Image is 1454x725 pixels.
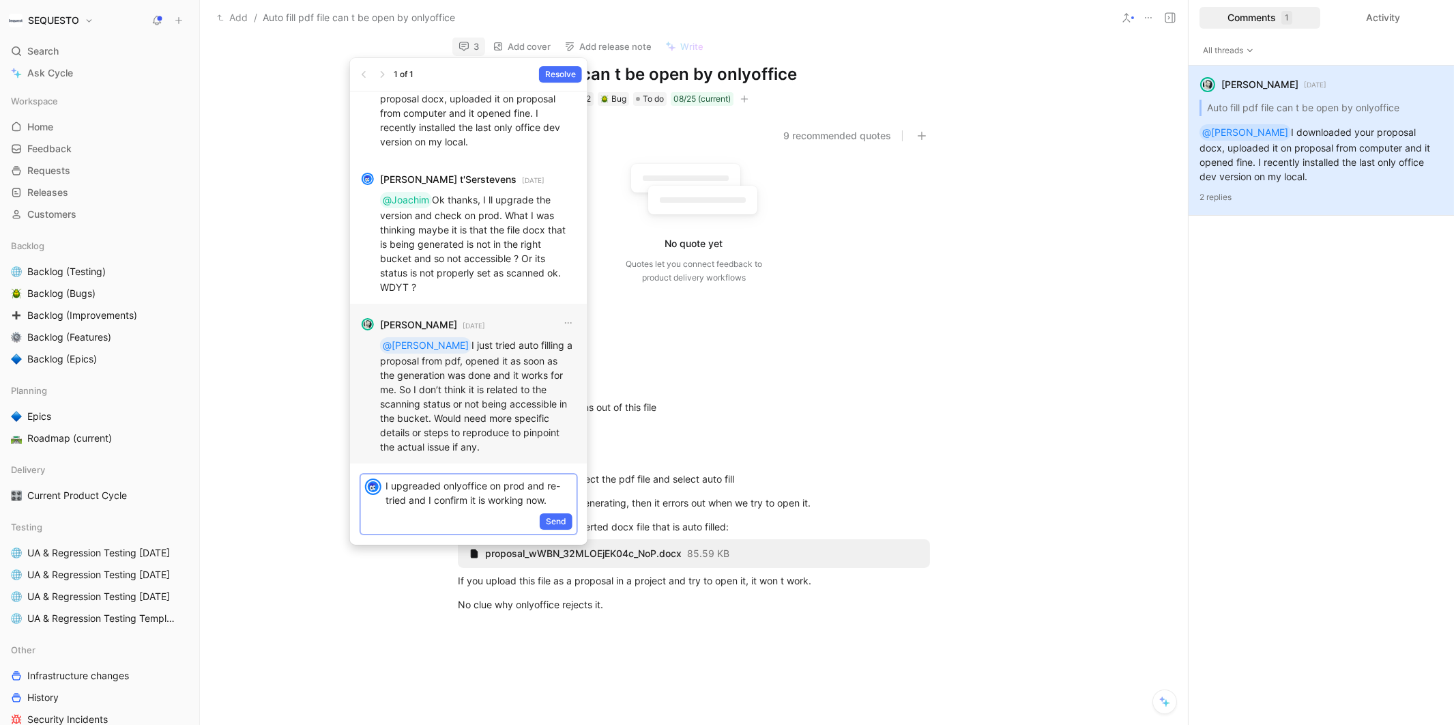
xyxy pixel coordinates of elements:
[380,317,457,333] strong: [PERSON_NAME]
[380,75,577,149] p: I downloaded your proposal docx, uploaded it on proposal from computer and it opened fine. I rece...
[380,171,517,188] strong: [PERSON_NAME] t'Serstevens
[380,337,577,454] p: I just tried auto filling a proposal from pdf, opened it as soon as the generation was done and i...
[380,192,577,294] p: Ok thanks, I ll upgrade the version and check on prod. What I was thinking maybe it is that the f...
[539,66,582,83] button: Resolve
[394,68,413,81] div: 1 of 1
[383,337,469,354] div: @[PERSON_NAME]
[363,319,373,329] img: avatar
[386,479,572,507] p: I upgreaded onlyoffice on prod and re-tried and I confirm it is working now.
[366,480,380,494] img: avatar
[363,174,373,184] img: avatar
[383,192,429,208] div: @Joachim
[546,515,566,528] span: Send
[545,68,576,81] span: Resolve
[522,174,544,186] small: [DATE]
[540,513,572,530] button: Send
[463,319,485,332] small: [DATE]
